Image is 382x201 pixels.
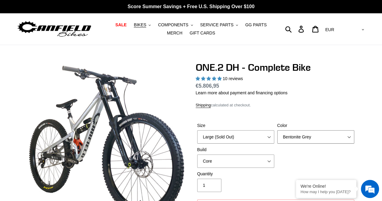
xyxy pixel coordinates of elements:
span: COMPONENTS [158,22,188,28]
p: How may I help you today? [300,190,352,194]
label: Build [197,147,274,153]
span: We're online! [35,61,83,122]
div: Navigation go back [7,33,16,42]
div: calculated at checkout. [196,102,356,108]
span: BIKES [134,22,146,28]
a: Shipping [196,103,211,108]
a: SALE [112,21,130,29]
div: Chat with us now [40,34,111,42]
span: €5.806,95 [196,83,219,89]
label: Color [277,122,354,129]
span: GG PARTS [245,22,267,28]
img: d_696896380_company_1647369064580_696896380 [19,30,34,45]
button: COMPONENTS [155,21,196,29]
img: Canfield Bikes [17,20,92,39]
button: SERVICE PARTS [197,21,241,29]
button: BIKES [131,21,154,29]
label: Quantity [197,171,274,177]
span: SERVICE PARTS [200,22,233,28]
span: MERCH [167,31,182,36]
div: We're Online! [300,184,352,189]
span: GIFT CARDS [190,31,215,36]
div: Minimize live chat window [99,3,114,18]
h1: ONE.2 DH - Complete Bike [196,62,356,73]
a: GIFT CARDS [187,29,218,37]
a: GG PARTS [242,21,270,29]
a: Learn more about payment and financing options [196,90,287,95]
span: 10 reviews [223,76,243,81]
textarea: Type your message and hit 'Enter' [3,135,115,157]
span: 5.00 stars [196,76,223,81]
span: SALE [115,22,127,28]
a: MERCH [164,29,185,37]
label: Size [197,122,274,129]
